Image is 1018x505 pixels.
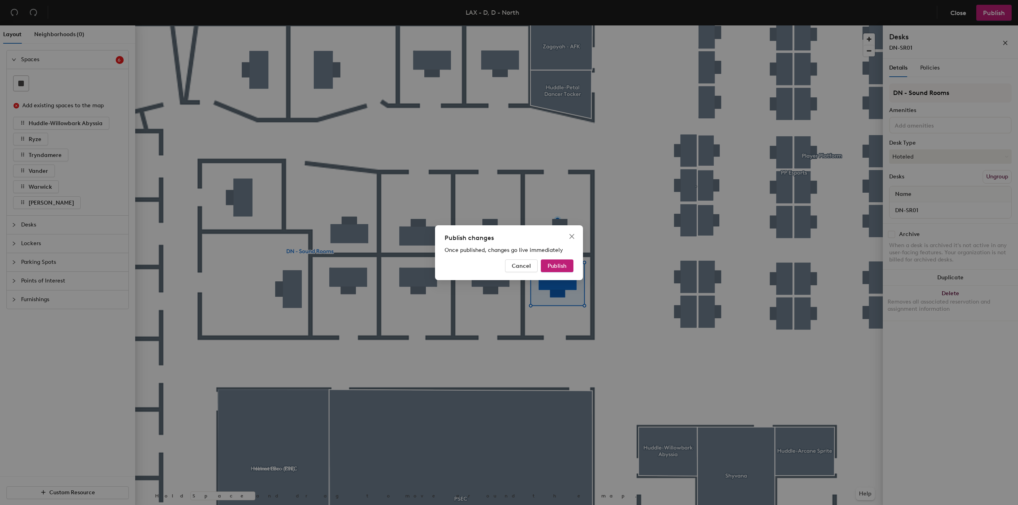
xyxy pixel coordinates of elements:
button: Cancel [505,259,538,272]
span: Close [565,233,578,240]
span: Cancel [512,262,531,269]
span: close [569,233,575,240]
span: Publish [548,262,567,269]
div: Publish changes [445,233,573,243]
span: Once published, changes go live immediately [445,247,563,253]
button: Close [565,230,578,243]
button: Publish [541,259,573,272]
